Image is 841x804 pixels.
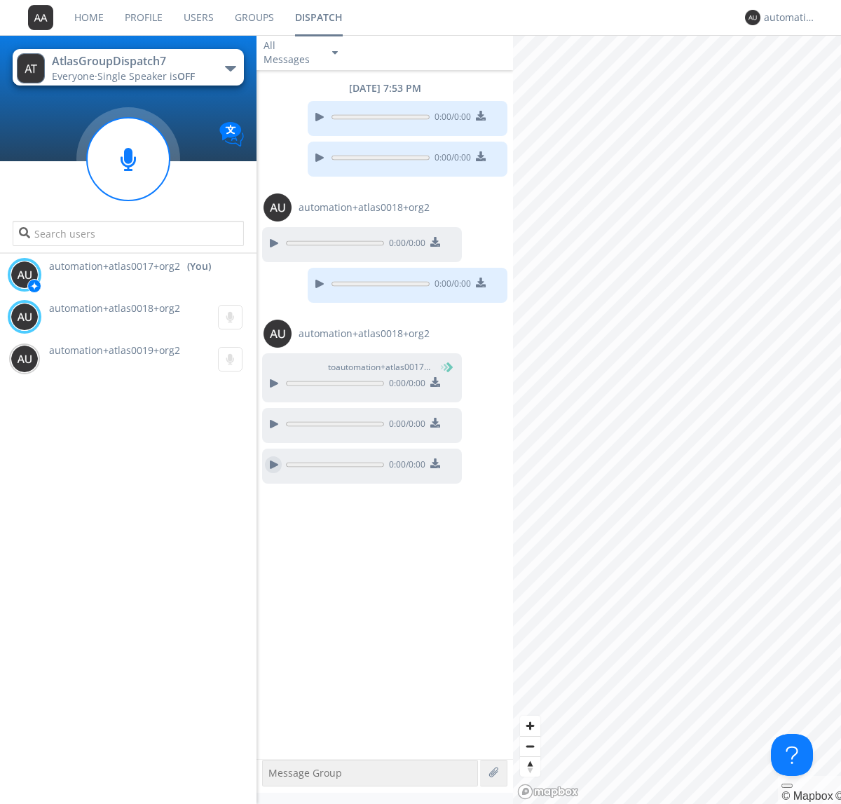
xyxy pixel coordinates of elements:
span: OFF [177,69,195,83]
img: download media button [430,377,440,387]
span: 0:00 / 0:00 [384,458,425,474]
span: automation+atlas0018+org2 [299,327,430,341]
img: 373638.png [11,303,39,331]
img: download media button [430,418,440,428]
button: Toggle attribution [781,784,793,788]
span: 0:00 / 0:00 [384,237,425,252]
span: Single Speaker is [97,69,195,83]
span: Reset bearing to north [520,757,540,777]
img: 373638.png [264,193,292,222]
span: automation+atlas0018+org2 [49,301,180,315]
span: 0:00 / 0:00 [430,111,471,126]
span: to automation+atlas0017+org2 [328,361,433,374]
div: automation+atlas0017+org2 [764,11,816,25]
span: automation+atlas0018+org2 [299,200,430,214]
span: automation+atlas0019+org2 [49,343,180,357]
button: Zoom out [520,736,540,756]
img: 373638.png [264,320,292,348]
img: caret-down-sm.svg [332,51,338,55]
img: download media button [430,237,440,247]
iframe: Toggle Customer Support [771,734,813,776]
img: Translation enabled [219,122,244,147]
img: download media button [476,278,486,287]
div: AtlasGroupDispatch7 [52,53,210,69]
input: Search users [13,221,243,246]
a: Mapbox logo [517,784,579,800]
img: 373638.png [745,10,760,25]
span: 0:00 / 0:00 [430,278,471,293]
a: Mapbox [781,790,833,802]
img: download media button [476,151,486,161]
button: AtlasGroupDispatch7Everyone·Single Speaker isOFF [13,49,243,86]
img: 373638.png [11,261,39,289]
button: Reset bearing to north [520,756,540,777]
span: 0:00 / 0:00 [430,151,471,167]
img: 373638.png [28,5,53,30]
img: download media button [430,458,440,468]
img: download media button [476,111,486,121]
span: automation+atlas0017+org2 [49,259,180,273]
span: 0:00 / 0:00 [384,377,425,393]
div: All Messages [264,39,320,67]
img: 373638.png [17,53,45,83]
div: (You) [187,259,211,273]
span: Zoom out [520,737,540,756]
button: Zoom in [520,716,540,736]
div: Everyone · [52,69,210,83]
img: 373638.png [11,345,39,373]
div: [DATE] 7:53 PM [257,81,513,95]
span: 0:00 / 0:00 [384,418,425,433]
